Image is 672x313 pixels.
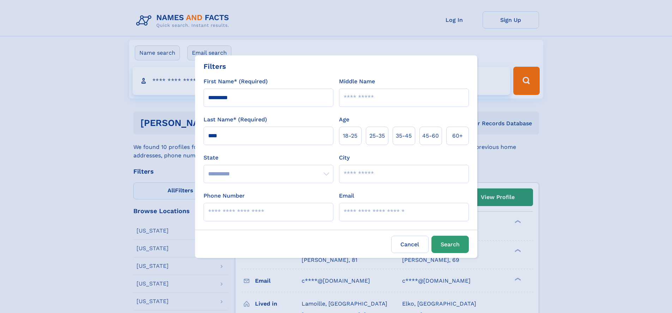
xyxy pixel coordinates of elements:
label: Age [339,115,349,124]
label: Middle Name [339,77,375,86]
span: 45‑60 [422,132,439,140]
span: 25‑35 [369,132,385,140]
span: 18‑25 [343,132,357,140]
span: 35‑45 [396,132,412,140]
label: State [204,154,333,162]
div: Filters [204,61,226,72]
label: First Name* (Required) [204,77,268,86]
button: Search [431,236,469,253]
span: 60+ [452,132,463,140]
label: City [339,154,350,162]
label: Email [339,192,354,200]
label: Last Name* (Required) [204,115,267,124]
label: Cancel [391,236,429,253]
label: Phone Number [204,192,245,200]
